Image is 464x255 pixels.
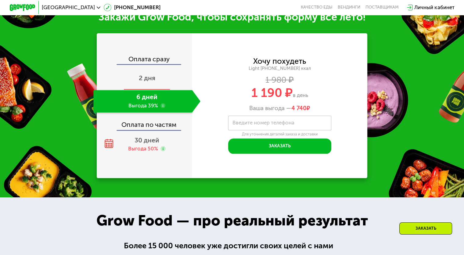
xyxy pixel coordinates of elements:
div: Выгода 50% [128,145,158,152]
span: 4 740 [291,105,307,112]
div: Более 15 000 человек уже достигли своих целей с нами [124,240,340,252]
div: 1 980 ₽ [192,76,368,83]
div: Ваша выгода — [192,105,368,112]
span: 30 дней [135,136,159,144]
div: Light [PHONE_NUMBER] ккал [192,66,368,71]
div: Для уточнения деталей заказа и доставки [228,132,331,137]
span: [GEOGRAPHIC_DATA] [42,5,95,10]
button: Заказать [228,138,331,154]
div: Оплата сразу [97,56,192,64]
a: [PHONE_NUMBER] [104,4,160,11]
div: Заказать [399,222,452,235]
span: 2 дня [139,74,155,82]
span: в день [293,92,308,98]
div: Оплата по частям [97,115,192,130]
span: ₽ [291,105,310,112]
a: Вендинги [338,5,360,10]
a: Качество еды [301,5,333,10]
div: поставщикам [365,5,399,10]
div: Личный кабинет [414,4,454,11]
label: Введите номер телефона [232,121,294,125]
div: Grow Food — про реальный результат [86,210,378,232]
div: Хочу похудеть [253,58,306,65]
span: 1 190 ₽ [251,85,293,100]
